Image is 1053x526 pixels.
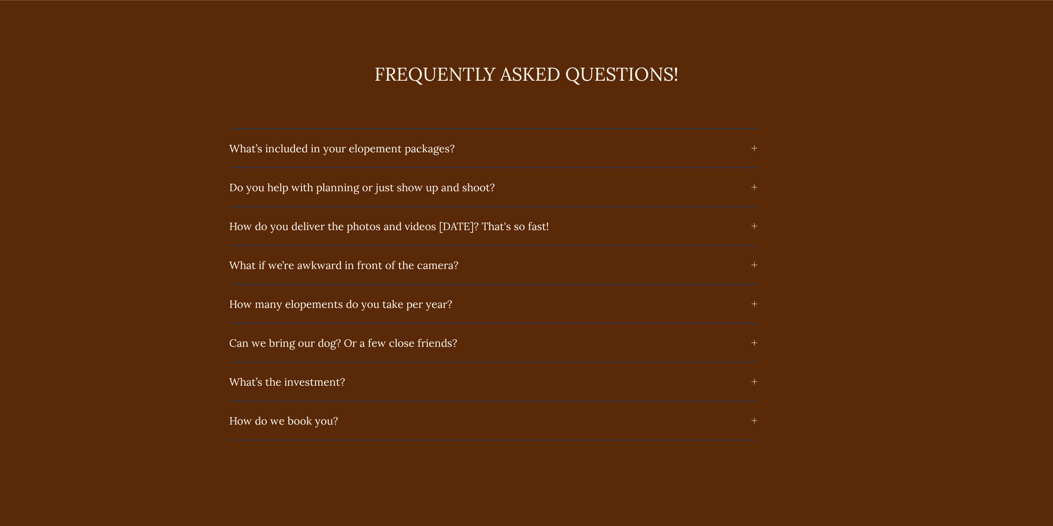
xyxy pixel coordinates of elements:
[229,363,757,401] button: What’s the investment?
[296,64,757,84] h2: FREQUENTLY ASKED QUESTIONS!
[229,336,751,350] span: Can we bring our dog? Or a few close friends?
[229,401,757,440] button: How do we book you?
[229,324,757,362] button: Can we bring our dog? Or a few close friends?
[229,180,751,194] span: Do you help with planning or just show up and shoot?
[229,285,757,323] button: How many elopements do you take per year?
[229,414,751,428] span: How do we book you?
[229,207,757,245] button: How do you deliver the photos and videos [DATE]? That's so fast!
[229,258,751,272] span: What if we’re awkward in front of the camera?
[229,375,751,389] span: What’s the investment?
[229,297,751,311] span: How many elopements do you take per year?
[229,142,751,155] span: What’s included in your elopement packages?
[229,219,751,233] span: How do you deliver the photos and videos [DATE]? That's so fast!
[229,129,757,168] button: What’s included in your elopement packages?
[229,246,757,284] button: What if we’re awkward in front of the camera?
[229,168,757,207] button: Do you help with planning or just show up and shoot?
